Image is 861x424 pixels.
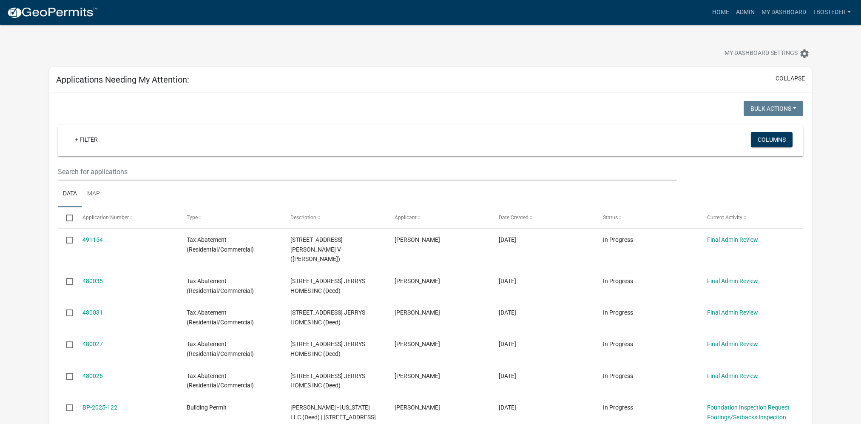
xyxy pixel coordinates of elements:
[290,215,316,221] span: Description
[707,236,758,243] a: Final Admin Review
[603,341,633,347] span: In Progress
[82,372,103,379] a: 480026
[707,215,742,221] span: Current Activity
[799,49,810,59] i: settings
[282,207,386,228] datatable-header-cell: Description
[603,404,633,411] span: In Progress
[187,341,254,357] span: Tax Abatement (Residential/Commercial)
[290,236,343,263] span: 2316 N 8TH ST HOCH, DOUGLAS W/MARTHA V (Deed)
[603,372,633,379] span: In Progress
[491,207,595,228] datatable-header-cell: Date Created
[290,278,365,294] span: 305 N 19TH ST JERRYS HOMES INC (Deed)
[733,4,758,20] a: Admin
[187,236,254,253] span: Tax Abatement (Residential/Commercial)
[499,341,516,347] span: 09/17/2025
[82,309,103,316] a: 480031
[187,215,198,221] span: Type
[751,132,793,147] button: Columns
[499,236,516,243] span: 10/10/2025
[718,45,816,62] button: My Dashboard Settingssettings
[58,163,676,180] input: Search for applications
[707,372,758,379] a: Final Admin Review
[58,207,74,228] datatable-header-cell: Select
[68,132,105,147] a: + Filter
[707,278,758,284] a: Final Admin Review
[187,278,254,294] span: Tax Abatement (Residential/Commercial)
[82,236,103,243] a: 491154
[395,215,417,221] span: Applicant
[187,404,227,411] span: Building Permit
[603,236,633,243] span: In Progress
[395,236,440,243] span: Douglas Hoch
[744,101,803,116] button: Bulk Actions
[499,309,516,316] span: 09/17/2025
[707,309,758,316] a: Final Admin Review
[290,309,365,326] span: 313 N 19TH ST JERRYS HOMES INC (Deed)
[56,74,189,85] h5: Applications Needing My Attention:
[725,49,798,59] span: My Dashboard Settings
[395,278,440,284] span: adam
[776,74,805,83] button: collapse
[499,372,516,379] span: 09/17/2025
[499,215,529,221] span: Date Created
[707,341,758,347] a: Final Admin Review
[499,278,516,284] span: 09/17/2025
[386,207,491,228] datatable-header-cell: Applicant
[178,207,282,228] datatable-header-cell: Type
[395,341,440,347] span: adam
[499,404,516,411] span: 07/08/2025
[603,215,618,221] span: Status
[707,404,790,411] a: Foundation Inspection Request
[82,215,129,221] span: Application Number
[395,404,440,411] span: Ashley Threlkeld
[810,4,854,20] a: tbosteder
[82,341,103,347] a: 480027
[395,372,440,379] span: adam
[395,309,440,316] span: adam
[82,404,117,411] a: BP-2025-122
[82,180,105,208] a: Map
[290,372,365,389] span: 307 N 19TH ST JERRYS HOMES INC (Deed)
[709,4,733,20] a: Home
[699,207,803,228] datatable-header-cell: Current Activity
[290,341,365,357] span: 311 N 19TH ST JERRYS HOMES INC (Deed)
[58,180,82,208] a: Data
[758,4,810,20] a: My Dashboard
[74,207,179,228] datatable-header-cell: Application Number
[603,309,633,316] span: In Progress
[595,207,699,228] datatable-header-cell: Status
[187,372,254,389] span: Tax Abatement (Residential/Commercial)
[187,309,254,326] span: Tax Abatement (Residential/Commercial)
[82,278,103,284] a: 480035
[603,278,633,284] span: In Progress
